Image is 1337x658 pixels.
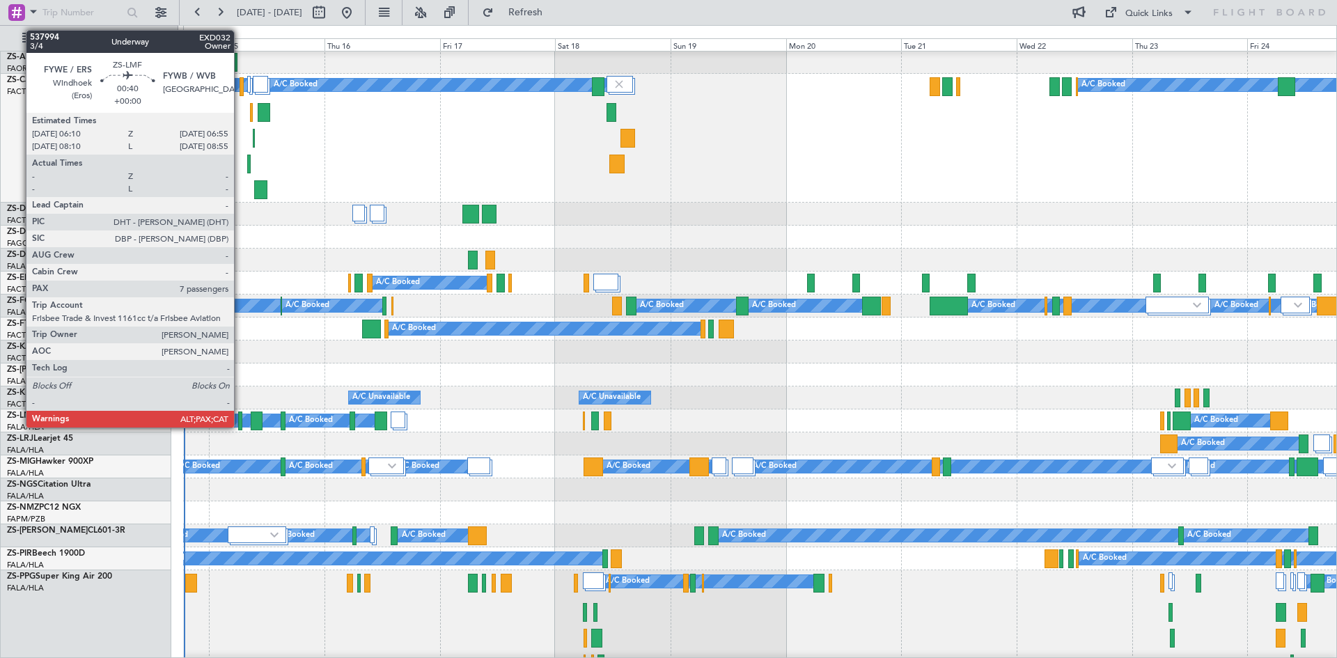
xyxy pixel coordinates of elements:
div: A/C Booked [606,571,650,592]
div: A/C Booked [752,295,796,316]
a: ZS-NGSCitation Ultra [7,480,91,489]
a: ZS-DFICitation Mustang [7,251,100,259]
img: arrow-gray.svg [388,463,396,469]
div: A/C Booked [753,456,797,477]
a: FACT/CPT [7,353,43,363]
span: ZS-FCI [7,297,32,305]
a: ZS-ERSPC12 [7,274,55,282]
button: Quick Links [1097,1,1201,24]
div: A/C Unavailable [583,387,641,408]
span: ZS-FTG [7,320,36,328]
div: A/C Booked [722,525,766,546]
a: FACT/CPT [7,284,43,295]
span: Refresh [497,8,555,17]
div: A/C Booked [180,295,224,316]
img: arrow-gray.svg [1294,302,1302,308]
a: FALA/HLA [7,583,44,593]
a: FACT/CPT [7,215,43,226]
span: ZS-DCC [7,228,37,236]
div: A/C Booked [1083,548,1127,569]
a: ZS-DCCGrand Caravan - C208 [7,228,123,236]
span: [DATE] - [DATE] [237,6,302,19]
div: A/C Booked [376,272,420,293]
a: FAOR/JNB [7,63,45,74]
a: ZS-LRJLearjet 45 [7,434,73,443]
div: Sat 18 [555,38,671,51]
input: Trip Number [42,2,123,23]
div: A/C Booked [607,456,650,477]
a: FACT/CPT [7,86,43,97]
a: FAPM/PZB [7,514,45,524]
div: Mon 20 [786,38,902,51]
div: A/C Booked [176,456,220,477]
a: FALA/HLA [7,468,44,478]
a: FALA/HLA [7,307,44,318]
div: A/C Booked [392,318,436,339]
div: Tue 21 [901,38,1017,51]
button: Refresh [476,1,559,24]
div: A/C Booked [971,295,1015,316]
div: Thu 23 [1132,38,1248,51]
div: A/C Booked [1214,295,1258,316]
a: ZS-[PERSON_NAME]CL601-3R [7,526,125,535]
div: A/C Booked [640,295,684,316]
div: Sun 19 [671,38,786,51]
div: Wed 15 [209,38,325,51]
div: A/C Booked [1187,525,1231,546]
div: Fri 17 [440,38,556,51]
img: arrow-gray.svg [270,532,279,538]
img: arrow-gray.svg [1168,463,1176,469]
a: FALA/HLA [7,422,44,432]
a: FALA/HLA [7,491,44,501]
a: FALA/HLA [7,376,44,386]
span: ZS-LMF [7,412,36,420]
span: All Aircraft [36,33,147,43]
span: ZS-PPG [7,572,36,581]
a: FACT/CPT [7,330,43,340]
a: ZS-NMZPC12 NGX [7,503,81,512]
div: A/C Booked [396,456,439,477]
img: gray-close.svg [613,78,625,91]
span: ZS-KAT [7,343,36,351]
div: A/C Booked [289,410,333,431]
a: ZS-MIGHawker 900XP [7,457,93,466]
span: ZS-AJD [7,53,36,61]
a: ZS-PIRBeech 1900D [7,549,85,558]
div: Wed 22 [1017,38,1132,51]
div: A/C Unavailable [352,387,410,408]
span: ZS-[PERSON_NAME] [7,366,88,374]
a: ZS-FTGPC12 [7,320,56,328]
div: [DATE] [186,28,210,40]
span: ZS-MIG [7,457,36,466]
span: ZS-NGS [7,480,38,489]
a: ZS-PPGSuper King Air 200 [7,572,112,581]
span: ZS-LRJ [7,434,33,443]
div: A/C Booked [1181,433,1225,454]
a: ZS-CJTPC12/47E [7,76,72,84]
div: A/C Booked [1081,75,1125,95]
a: FALA/HLA [7,445,44,455]
div: A/C Booked [1194,410,1238,431]
span: ZS-CJT [7,76,34,84]
span: ZS-KHT [7,389,36,397]
a: FAGC/GCJ [7,238,46,249]
img: arrow-gray.svg [1193,302,1201,308]
a: ZS-[PERSON_NAME]Challenger 604 [7,366,148,374]
a: ZS-AJDLearjet 45XR [7,53,87,61]
span: ZS-DFI [7,251,33,259]
div: A/C Booked [286,295,329,316]
a: FALA/HLA [7,560,44,570]
span: ZS-ERS [7,274,35,282]
div: A/C Booked [271,525,315,546]
span: ZS-[PERSON_NAME] [7,526,88,535]
a: ZS-LMFNextant 400XTi [7,412,98,420]
a: ZS-FCIFalcon 900EX [7,297,85,305]
span: ZS-NMZ [7,503,39,512]
div: Thu 16 [325,38,440,51]
a: ZS-KHTPC12/NG [7,389,73,397]
a: ZS-DCALearjet 45 [7,205,77,213]
span: ZS-PIR [7,549,32,558]
div: A/C Booked [289,456,333,477]
div: A/C Booked [274,75,318,95]
div: A/C Booked [402,525,446,546]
